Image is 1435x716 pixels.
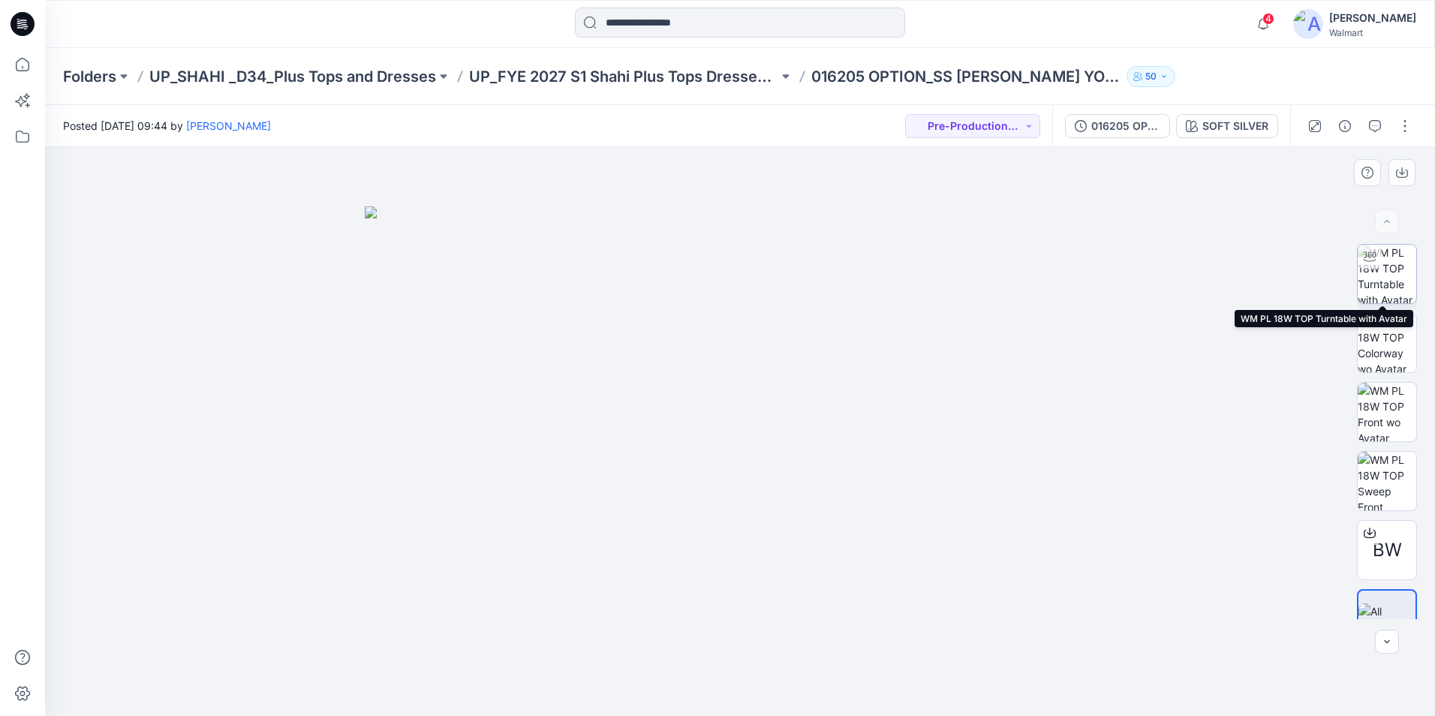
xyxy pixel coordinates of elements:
[1373,537,1402,564] span: BW
[1329,9,1416,27] div: [PERSON_NAME]
[1065,114,1170,138] button: 016205 OPTION_SS [PERSON_NAME] YOKE TOP
[1176,114,1278,138] button: SOFT SILVER
[1262,13,1274,25] span: 4
[63,118,271,134] span: Posted [DATE] 09:44 by
[1091,118,1160,134] div: 016205 OPTION_SS [PERSON_NAME] YOKE TOP
[1358,383,1416,441] img: WM PL 18W TOP Front wo Avatar
[1358,603,1415,635] img: All colorways
[811,66,1121,87] p: 016205 OPTION_SS [PERSON_NAME] YOKE TOP
[63,66,116,87] a: Folders
[1358,314,1416,372] img: WM PL 18W TOP Colorway wo Avatar
[1333,114,1357,138] button: Details
[1329,27,1416,38] div: Walmart
[1358,452,1416,510] img: WM PL 18W TOP Sweep Front
[469,66,778,87] a: UP_FYE 2027 S1 Shahi Plus Tops Dresses & Bottoms
[1127,66,1175,87] button: 50
[1293,9,1323,39] img: avatar
[149,66,436,87] a: UP_SHAHI _D34_Plus Tops and Dresses
[365,206,1115,716] img: eyJhbGciOiJIUzI1NiIsImtpZCI6IjAiLCJzbHQiOiJzZXMiLCJ0eXAiOiJKV1QifQ.eyJkYXRhIjp7InR5cGUiOiJzdG9yYW...
[1202,118,1268,134] div: SOFT SILVER
[1145,68,1157,85] p: 50
[186,119,271,132] a: [PERSON_NAME]
[1358,245,1416,303] img: WM PL 18W TOP Turntable with Avatar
